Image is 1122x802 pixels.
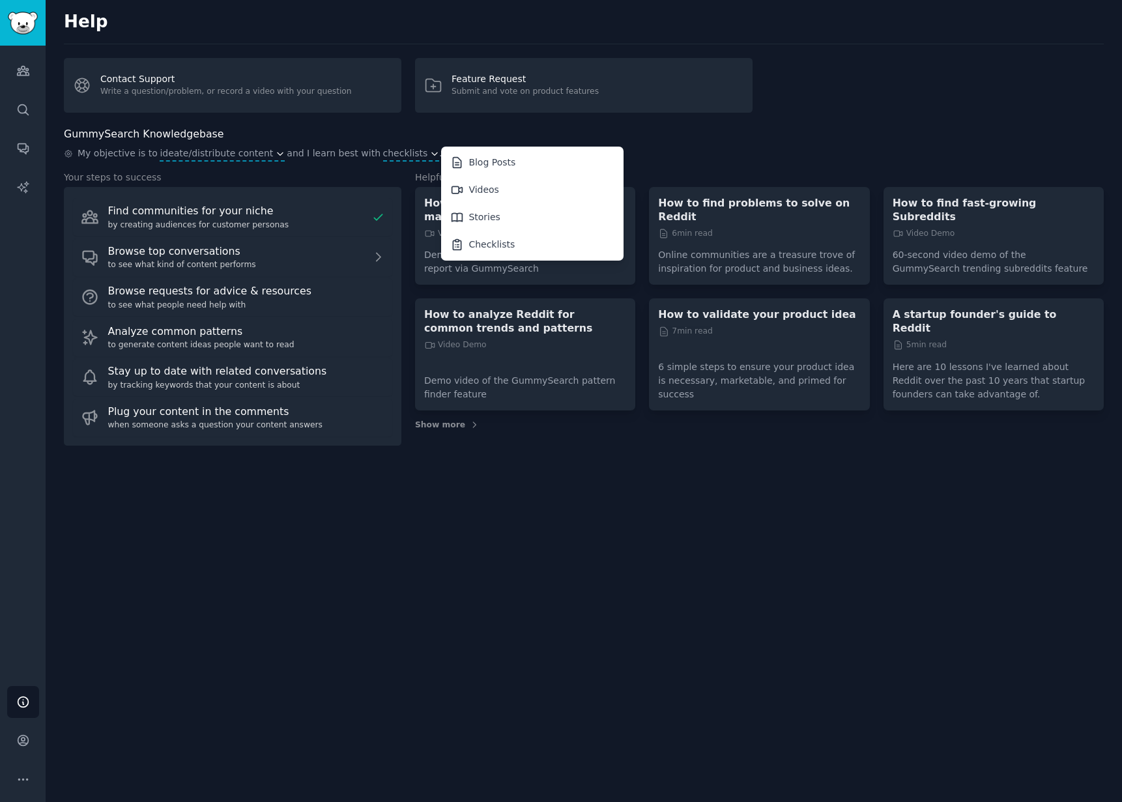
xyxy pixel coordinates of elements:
div: Browse top conversations [108,244,367,260]
a: A startup founder's guide to Reddit [893,308,1095,335]
a: Browse requests for advice & resourcesto see what people need help with [73,278,392,316]
span: Show more [415,420,465,431]
p: Demo video of the subreddit performance report via GummySearch [424,239,626,276]
p: Online communities are a treasure trove of inspiration for product and business ideas. [658,239,860,276]
a: Feature RequestSubmit and vote on product features [415,58,753,113]
h2: GummySearch Knowledgebase [64,126,223,143]
p: 6 simple steps to ensure your product idea is necessary, marketable, and primed for success [658,351,860,401]
div: Browse requests for advice & resources [108,283,385,300]
span: Video Demo [424,339,487,351]
h3: Helpful resources [415,171,1104,184]
div: by creating audiences for customer personas [108,220,367,231]
div: Stay up to date with related conversations [108,364,385,380]
div: Analyze common patterns [108,324,385,340]
span: My objective is to [78,147,158,162]
div: . [64,147,1104,162]
span: 7 min read [658,326,712,337]
div: Submit and vote on product features [452,86,599,98]
div: Videos [468,183,499,197]
a: How to post to Reddit for maximum visibility [424,196,626,223]
p: Here are 10 lessons I've learned about Reddit over the past 10 years that startup founders can ta... [893,351,1095,401]
a: Find communities for your nicheby creating audiences for customer personas [73,198,392,236]
a: How to find fast-growing Subreddits [893,196,1095,223]
div: Stories [444,204,622,231]
a: Stay up to date with related conversationsby tracking keywords that your content is about [73,358,392,396]
button: checklists [383,147,439,160]
span: and I learn best with [287,147,381,162]
div: Checklists [468,238,515,251]
div: Blog Posts [468,156,515,169]
a: How to validate your product idea [658,308,860,321]
div: by tracking keywords that your content is about [108,380,385,392]
span: Video Demo [424,228,487,240]
div: Checklists [444,231,622,259]
a: How to find problems to solve on Reddit [658,196,860,223]
div: Blog Posts [444,149,622,177]
p: 60-second video demo of the GummySearch trending subreddits feature [893,239,1095,276]
span: Video Demo [893,228,955,240]
a: Browse top conversationsto see what kind of content performs [73,238,392,276]
div: Videos [444,177,622,204]
div: Find communities for your niche [108,203,367,220]
div: Feature Request [452,72,599,86]
div: to generate content ideas people want to read [108,339,385,351]
span: 6 min read [658,228,712,240]
button: ideate/distribute content [160,147,284,160]
p: Demo video of the GummySearch pattern finder feature [424,365,626,401]
span: ideate/distribute content [160,147,273,160]
a: Analyze common patternsto generate content ideas people want to read [73,319,392,356]
div: to see what kind of content performs [108,259,367,271]
h2: Help [64,12,1104,33]
span: checklists [383,147,428,160]
a: Plug your content in the commentswhen someone asks a question your content answers [73,399,392,437]
h3: Your steps to success [64,171,401,184]
a: How to analyze Reddit for common trends and patterns [424,308,626,335]
a: Contact SupportWrite a question/problem, or record a video with your question [64,58,401,113]
img: GummySearch logo [8,12,38,35]
div: to see what people need help with [108,300,385,311]
span: 5 min read [893,339,947,351]
div: Plug your content in the comments [108,404,385,420]
div: Stories [468,210,500,224]
div: when someone asks a question your content answers [108,420,385,431]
